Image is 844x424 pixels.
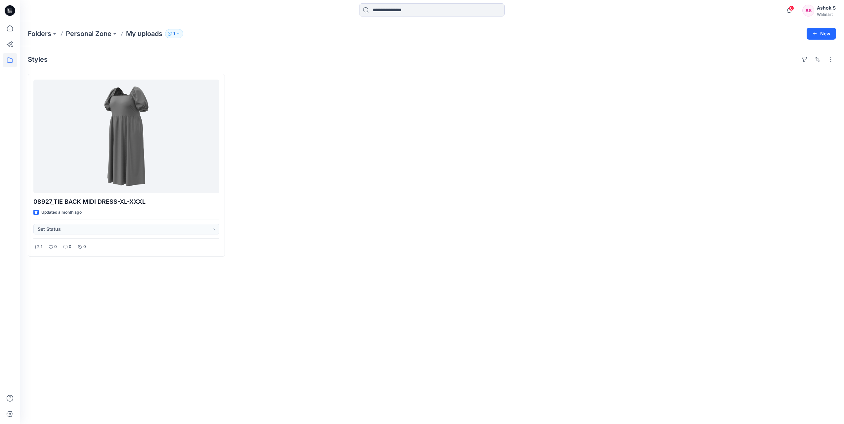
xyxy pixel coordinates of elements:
[789,6,794,11] span: 6
[165,29,183,38] button: 1
[28,29,51,38] a: Folders
[41,209,82,216] p: Updated a month ago
[817,4,836,12] div: Ashok S
[33,197,219,206] p: 08927_TIE BACK MIDI DRESS-XL-XXXL
[66,29,111,38] a: Personal Zone
[54,243,57,250] p: 0
[173,30,175,37] p: 1
[802,5,814,17] div: AS
[41,243,42,250] p: 1
[33,80,219,193] a: 08927_TIE BACK MIDI DRESS-XL-XXXL
[69,243,71,250] p: 0
[83,243,86,250] p: 0
[28,55,48,63] h4: Styles
[807,28,836,40] button: New
[126,29,162,38] p: My uploads
[817,12,836,17] div: Walmart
